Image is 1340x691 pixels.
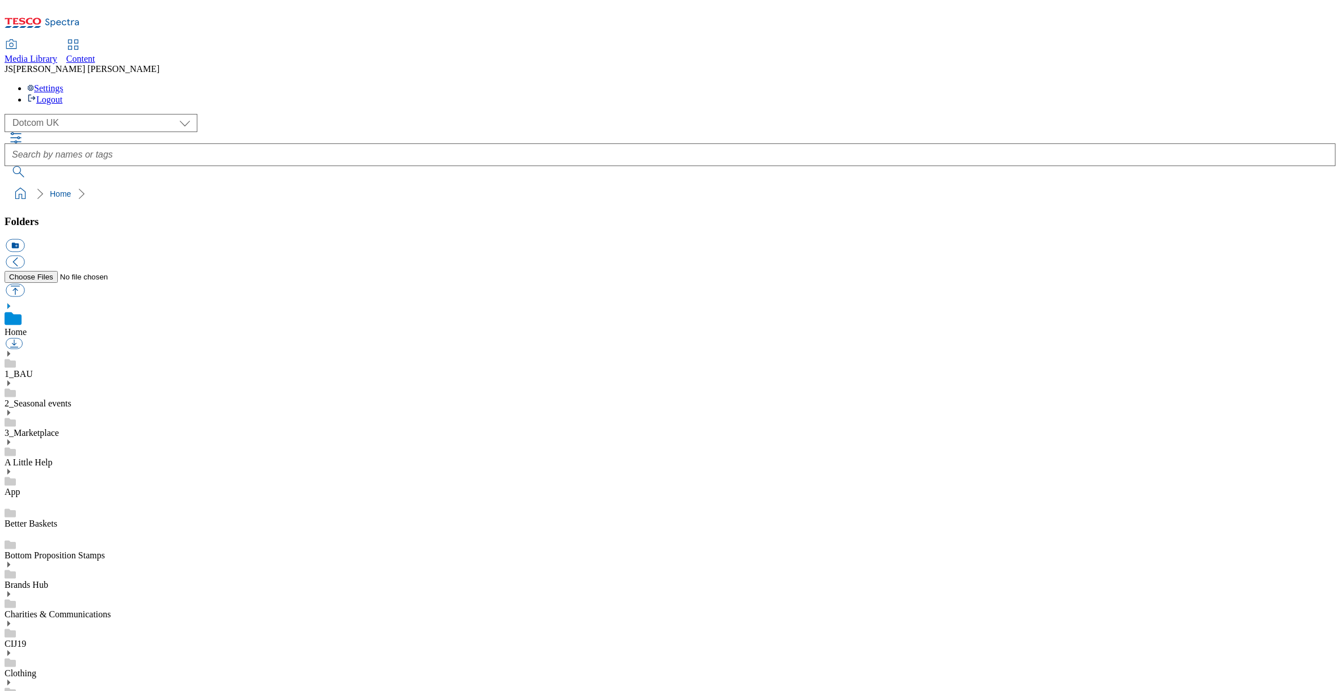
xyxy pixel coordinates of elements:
a: A Little Help [5,457,52,467]
a: Home [5,327,27,337]
span: Content [66,54,95,63]
a: Content [66,40,95,64]
a: CIJ19 [5,639,26,648]
a: home [11,185,29,203]
a: Settings [27,83,64,93]
a: Better Baskets [5,519,57,528]
input: Search by names or tags [5,143,1335,166]
a: Charities & Communications [5,609,111,619]
span: JS [5,64,13,74]
nav: breadcrumb [5,183,1335,205]
a: Home [50,189,71,198]
a: 2_Seasonal events [5,399,71,408]
a: Media Library [5,40,57,64]
a: Logout [27,95,62,104]
span: [PERSON_NAME] [PERSON_NAME] [13,64,159,74]
a: App [5,487,20,497]
h3: Folders [5,215,1335,228]
span: Media Library [5,54,57,63]
a: Clothing [5,668,36,678]
a: 3_Marketplace [5,428,59,438]
a: Bottom Proposition Stamps [5,550,105,560]
a: Brands Hub [5,580,48,590]
a: 1_BAU [5,369,33,379]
